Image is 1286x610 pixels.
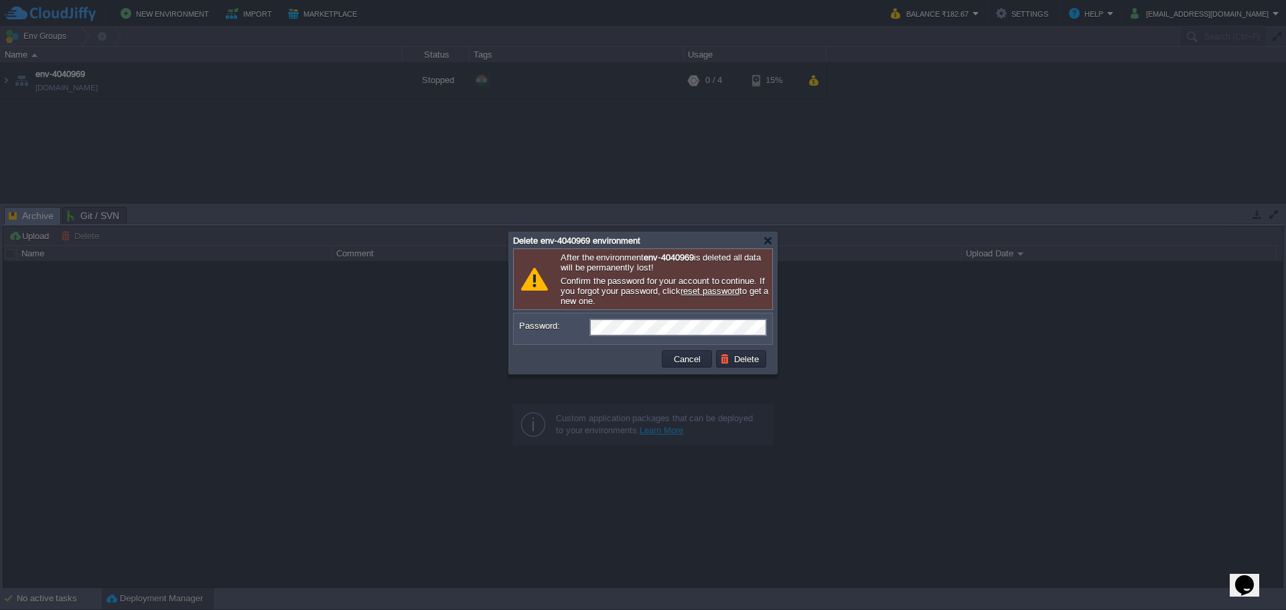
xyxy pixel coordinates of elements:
a: reset password [681,286,739,296]
label: Password: [519,319,588,333]
span: Delete env-4040969 environment [513,236,640,246]
button: Delete [720,353,763,365]
p: After the environment is deleted all data will be permanently lost! [561,252,769,273]
button: Cancel [670,353,705,365]
p: Confirm the password for your account to continue. If you forgot your password, click to get a ne... [561,276,769,306]
b: env-4040969 [644,252,693,262]
iframe: chat widget [1230,556,1273,597]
